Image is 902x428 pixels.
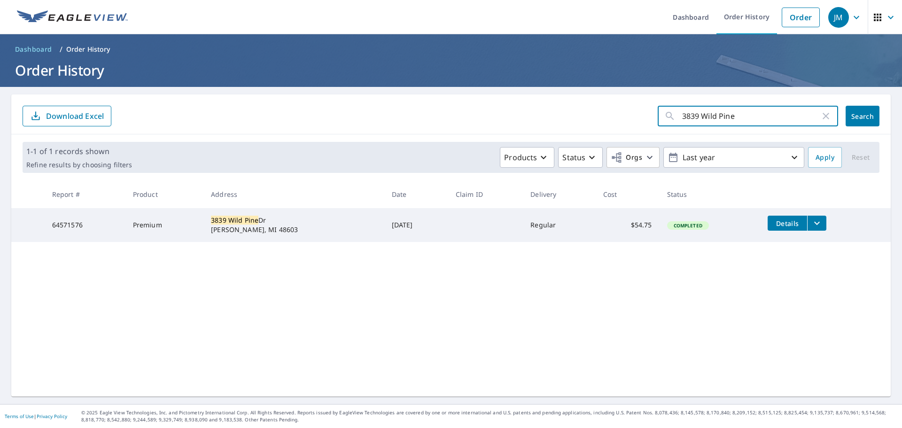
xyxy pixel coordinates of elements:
button: detailsBtn-64571576 [768,216,807,231]
th: Address [203,180,384,208]
span: Dashboard [15,45,52,54]
span: Apply [816,152,834,163]
p: Last year [679,149,789,166]
th: Date [384,180,448,208]
p: Order History [66,45,110,54]
td: Premium [125,208,203,242]
a: Order [782,8,820,27]
th: Claim ID [448,180,523,208]
button: Products [500,147,554,168]
button: filesDropdownBtn-64571576 [807,216,826,231]
a: Dashboard [11,42,56,57]
span: Orgs [611,152,642,163]
td: $54.75 [596,208,660,242]
p: Download Excel [46,111,104,121]
th: Delivery [523,180,595,208]
p: Refine results by choosing filters [26,161,132,169]
span: Search [853,112,872,121]
div: JM [828,7,849,28]
th: Cost [596,180,660,208]
p: Products [504,152,537,163]
button: Orgs [607,147,660,168]
td: 64571576 [45,208,125,242]
th: Status [660,180,761,208]
img: EV Logo [17,10,128,24]
a: Terms of Use [5,413,34,420]
a: Privacy Policy [37,413,67,420]
p: 1-1 of 1 records shown [26,146,132,157]
input: Address, Report #, Claim ID, etc. [682,103,820,129]
th: Report # [45,180,125,208]
p: | [5,413,67,419]
span: Completed [668,222,708,229]
li: / [60,44,62,55]
p: © 2025 Eagle View Technologies, Inc. and Pictometry International Corp. All Rights Reserved. Repo... [81,409,897,423]
button: Apply [808,147,842,168]
button: Last year [663,147,804,168]
h1: Order History [11,61,891,80]
mark: 3839 Wild Pine [211,216,258,225]
div: Dr [PERSON_NAME], MI 48603 [211,216,377,234]
button: Search [846,106,879,126]
th: Product [125,180,203,208]
p: Status [562,152,585,163]
td: Regular [523,208,595,242]
button: Download Excel [23,106,111,126]
span: Details [773,219,801,228]
td: [DATE] [384,208,448,242]
nav: breadcrumb [11,42,891,57]
button: Status [558,147,603,168]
